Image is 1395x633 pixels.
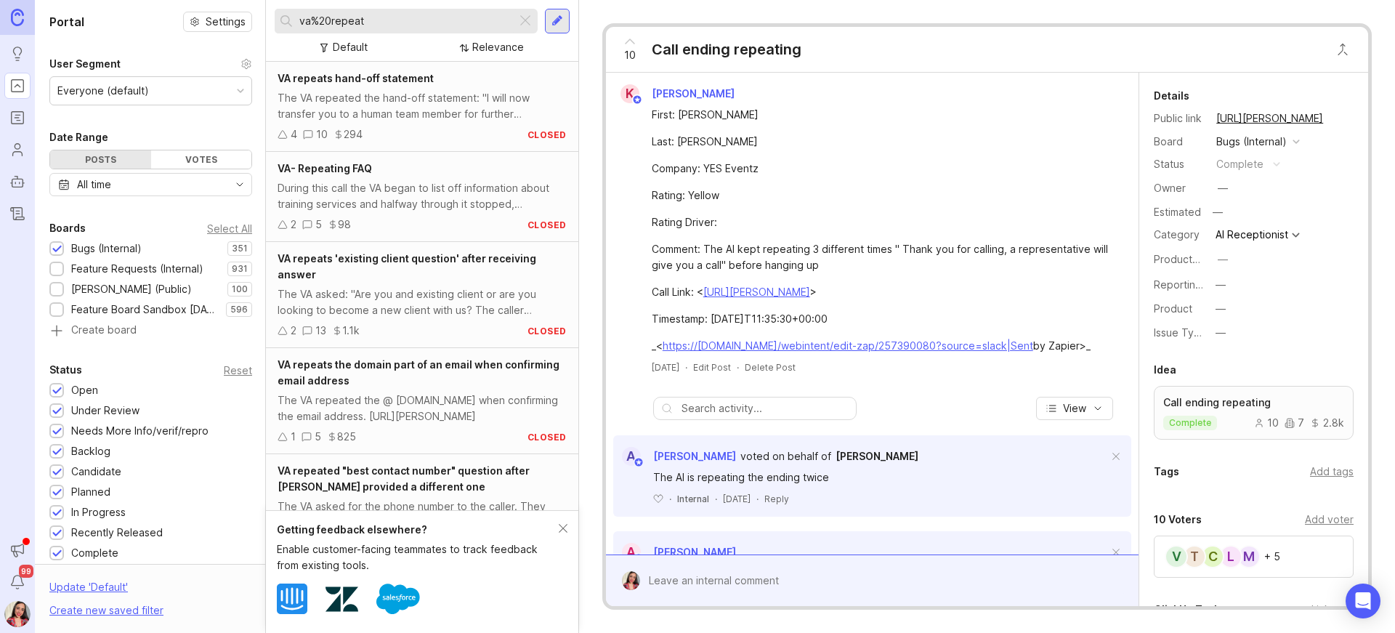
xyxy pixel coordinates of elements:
div: 1.1k [342,323,360,339]
div: 7 [1285,418,1304,428]
a: [DATE] [652,361,679,374]
div: Last: [PERSON_NAME] [652,134,1109,150]
p: Call ending repeating [1163,395,1344,410]
a: A[PERSON_NAME] [613,447,736,466]
div: closed [527,325,567,337]
div: 10 [316,126,328,142]
span: [PERSON_NAME] [836,450,918,462]
div: · [756,493,759,505]
div: 4 [291,126,297,142]
div: Status [1154,156,1205,172]
div: Enable customer-facing teammates to track feedback from existing tools. [277,541,559,573]
div: — [1218,180,1228,196]
span: VA repeats the domain part of an email when confirming email address [278,358,559,387]
div: Public link [1154,110,1205,126]
a: https://[DOMAIN_NAME]/webintent/edit-zap/257390080?source=slack|Sent [663,339,1033,352]
div: 5 [315,429,321,445]
div: Feature Requests (Internal) [71,261,203,277]
div: 5 [315,217,322,233]
div: Date Range [49,129,108,146]
div: Company: YES Eventz [652,161,1109,177]
label: Reporting Team [1154,278,1232,291]
div: Delete Post [745,361,796,374]
span: VA repeats hand-off statement [278,72,434,84]
div: The VA asked: "Are you and existing client or are you looking to become a new client with us? The... [278,286,567,318]
div: A [622,447,641,466]
span: View [1063,401,1086,416]
div: V [1165,545,1188,568]
h1: Portal [49,13,84,31]
span: Settings [206,15,246,29]
div: Owner [1154,180,1205,196]
a: VA repeats the domain part of an email when confirming email addressThe VA repeated the @ [DOMAIN... [266,348,578,454]
div: Rating Driver: [652,214,1109,230]
a: VA repeats hand-off statementThe VA repeated the hand-off statement: "I will now transfer you to ... [266,62,578,152]
div: Feature Board Sandbox [DATE] [71,302,219,318]
div: Candidate [71,464,121,480]
a: A[PERSON_NAME] [613,543,736,562]
a: K[PERSON_NAME] [612,84,746,103]
div: Category [1154,227,1205,243]
div: T [1183,545,1206,568]
div: Planned [71,484,110,500]
button: Announcements [4,537,31,563]
div: complete [1216,156,1263,172]
span: [PERSON_NAME] [653,546,736,558]
div: 98 [338,217,351,233]
div: 2 [291,217,296,233]
p: 931 [232,263,248,275]
div: 2.8k [1310,418,1344,428]
div: The VA repeated the @ [DOMAIN_NAME] when confirming the email address. [URL][PERSON_NAME] [278,392,567,424]
div: Bugs (Internal) [71,241,142,257]
img: member badge [633,553,644,564]
a: VA- Repeating FAQDuring this call the VA began to list off information about training services an... [266,152,578,242]
a: Portal [4,73,31,99]
div: Bugs (Internal) [1216,134,1287,150]
div: voted on behalf of [740,448,831,464]
div: Rating: Yellow [652,188,1109,203]
img: Intercom logo [277,584,307,614]
time: [DATE] [652,362,679,373]
a: [URL][PERSON_NAME] [703,286,810,298]
button: Notifications [4,569,31,595]
div: 1 [291,429,296,445]
div: Reset [224,366,252,374]
div: Create new saved filter [49,602,163,618]
div: Add voter [1305,512,1354,528]
button: Settings [183,12,252,32]
a: Roadmaps [4,105,31,131]
div: AI Receptionist [1216,230,1288,240]
div: 2 [291,323,296,339]
div: Idea [1154,361,1176,379]
div: Default [333,39,368,55]
div: Comment: The AI kept repeating 3 different times " Thank you for calling, a representative will g... [652,241,1109,273]
div: Backlog [71,443,110,459]
div: — [1216,301,1226,317]
div: M [1237,545,1261,568]
div: [PERSON_NAME] (Public) [71,281,192,297]
button: Close button [1328,35,1357,64]
div: Update ' Default ' [49,579,128,602]
div: Under Review [71,403,139,419]
a: [PERSON_NAME] [836,448,918,464]
div: · [715,493,717,505]
div: Link task [1311,602,1354,618]
div: Internal [677,493,709,505]
label: Product [1154,302,1192,315]
div: 13 [315,323,326,339]
input: Search... [299,13,511,29]
input: Search activity... [682,400,849,416]
span: VA repeats 'existing client question' after receiving answer [278,252,536,281]
div: 10 [1254,418,1279,428]
label: ProductboardID [1154,253,1231,265]
div: Relevance [472,39,524,55]
div: First: [PERSON_NAME] [652,107,1109,123]
span: [PERSON_NAME] [653,450,736,462]
div: A [622,543,641,562]
a: [URL][PERSON_NAME] [1212,109,1327,128]
div: — [1216,325,1226,341]
div: — [1218,251,1228,267]
p: 351 [232,243,248,254]
img: Salesforce logo [376,577,420,621]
